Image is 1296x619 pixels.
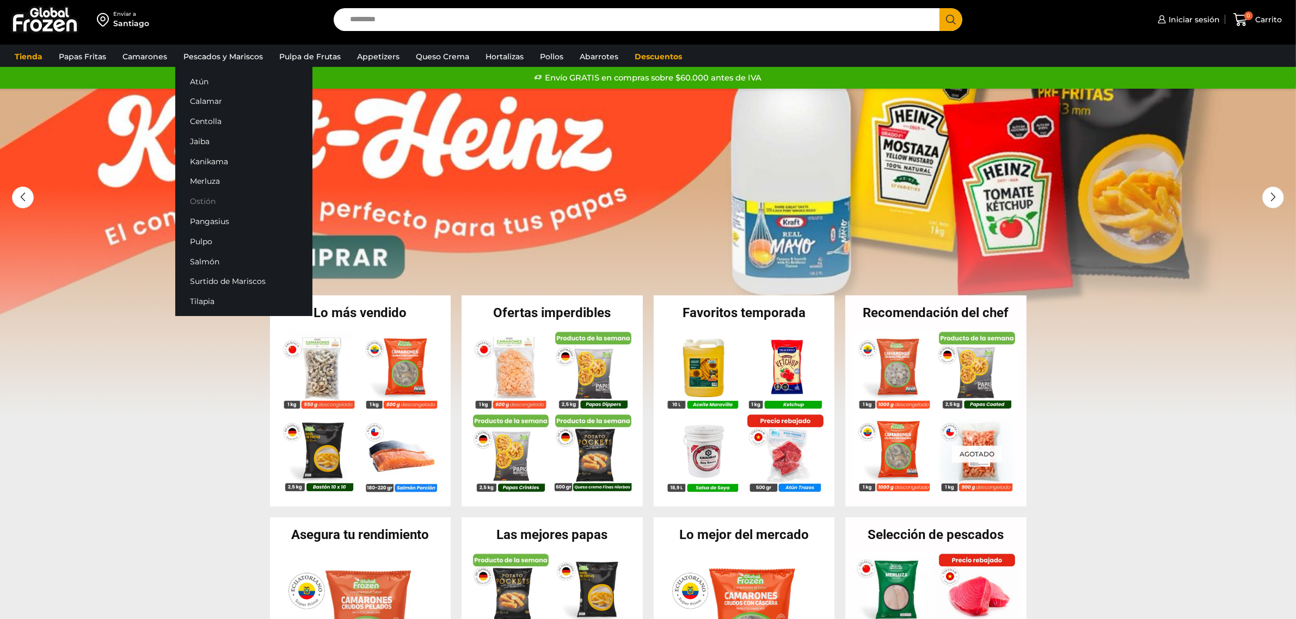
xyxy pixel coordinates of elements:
[654,306,835,319] h2: Favoritos temporada
[113,18,149,29] div: Santiago
[175,292,312,312] a: Tilapia
[274,46,346,67] a: Pulpa de Frutas
[270,306,451,319] h2: Lo más vendido
[270,528,451,541] h2: Asegura tu rendimiento
[462,306,643,319] h2: Ofertas imperdibles
[97,10,113,29] img: address-field-icon.svg
[1166,14,1220,25] span: Iniciar sesión
[9,46,48,67] a: Tienda
[845,528,1027,541] h2: Selección de pescados
[175,251,312,271] a: Salmón
[1253,14,1282,25] span: Carrito
[113,10,149,18] div: Enviar a
[410,46,475,67] a: Queso Crema
[654,528,835,541] h2: Lo mejor del mercado
[535,46,569,67] a: Pollos
[175,71,312,91] a: Atún
[53,46,112,67] a: Papas Fritas
[175,231,312,251] a: Pulpo
[574,46,624,67] a: Abarrotes
[952,446,1002,463] p: Agotado
[175,151,312,171] a: Kanikama
[12,187,34,208] div: Previous slide
[845,306,1027,319] h2: Recomendación del chef
[480,46,529,67] a: Hortalizas
[117,46,173,67] a: Camarones
[352,46,405,67] a: Appetizers
[175,191,312,212] a: Ostión
[1262,187,1284,208] div: Next slide
[1231,7,1285,33] a: 0 Carrito
[939,8,962,31] button: Search button
[175,171,312,191] a: Merluza
[175,271,312,292] a: Surtido de Mariscos
[1155,9,1220,30] a: Iniciar sesión
[629,46,687,67] a: Descuentos
[1244,11,1253,20] span: 0
[462,528,643,541] h2: Las mejores papas
[175,112,312,132] a: Centolla
[175,131,312,151] a: Jaiba
[175,91,312,112] a: Calamar
[178,46,268,67] a: Pescados y Mariscos
[175,212,312,232] a: Pangasius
